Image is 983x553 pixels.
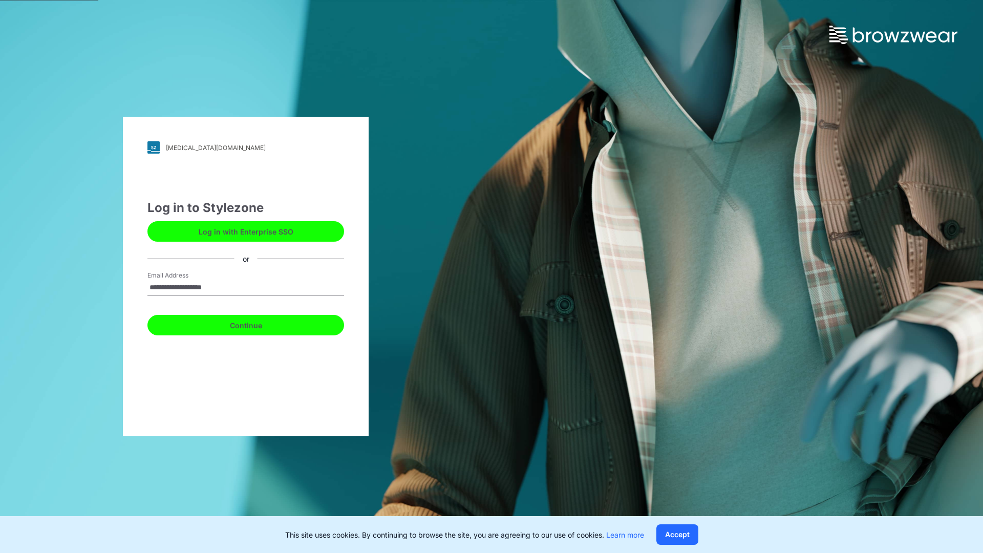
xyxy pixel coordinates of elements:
a: Learn more [606,530,644,539]
div: Log in to Stylezone [147,199,344,217]
button: Log in with Enterprise SSO [147,221,344,242]
p: This site uses cookies. By continuing to browse the site, you are agreeing to our use of cookies. [285,529,644,540]
div: or [234,253,258,264]
button: Continue [147,315,344,335]
button: Accept [656,524,698,545]
label: Email Address [147,271,219,280]
img: svg+xml;base64,PHN2ZyB3aWR0aD0iMjgiIGhlaWdodD0iMjgiIHZpZXdCb3g9IjAgMCAyOCAyOCIgZmlsbD0ibm9uZSIgeG... [147,141,160,154]
div: [MEDICAL_DATA][DOMAIN_NAME] [166,144,266,152]
img: browzwear-logo.73288ffb.svg [829,26,957,44]
a: [MEDICAL_DATA][DOMAIN_NAME] [147,141,344,154]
